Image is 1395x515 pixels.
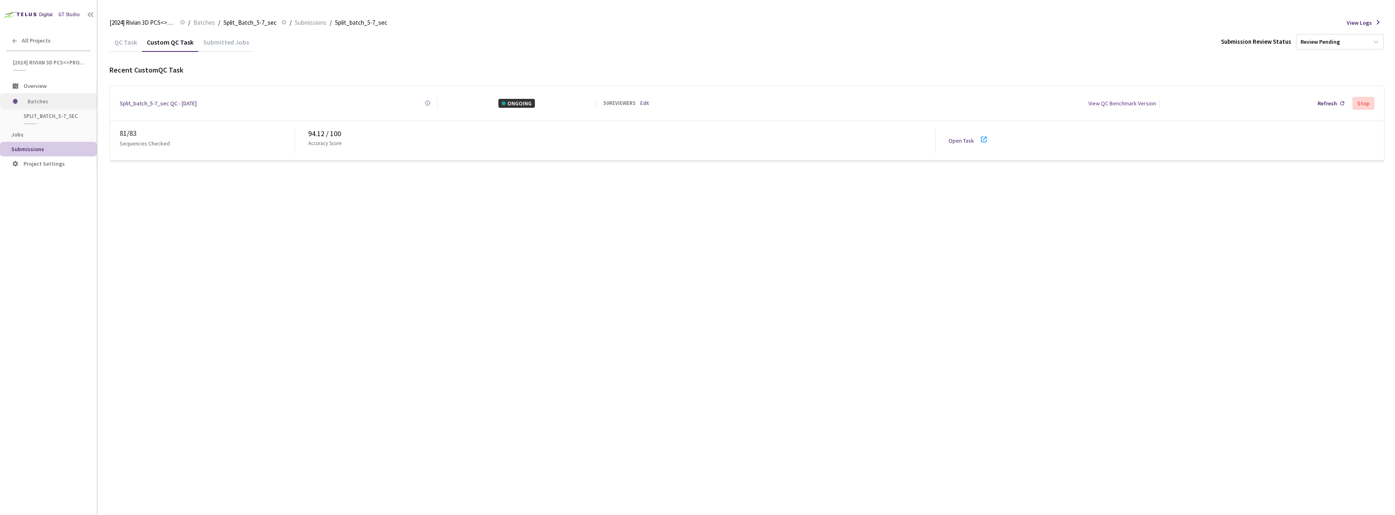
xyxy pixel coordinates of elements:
[1088,99,1156,108] div: View QC Benchmark Version
[330,18,332,28] li: /
[28,93,83,109] span: Batches
[308,139,341,147] p: Accuracy Score
[192,18,217,27] a: Batches
[290,18,292,28] li: /
[120,139,170,148] p: Sequences Checked
[22,37,51,44] span: All Projects
[498,99,535,108] div: ONGOING
[335,18,387,28] span: Split_batch_5-7_sec
[142,38,198,52] div: Custom QC Task
[1347,18,1372,27] span: View Logs
[308,128,935,139] div: 94.12 / 100
[120,99,197,108] a: Split_batch_5-7_sec QC - [DATE]
[24,82,47,90] span: Overview
[1221,37,1291,47] div: Submission Review Status
[24,160,65,167] span: Project Settings
[223,18,277,28] span: Split_Batch_5-7_sec
[1301,38,1340,46] div: Review Pending
[11,145,44,153] span: Submissions
[198,38,254,52] div: Submitted Jobs
[293,18,328,27] a: Submissions
[109,64,1384,76] div: Recent Custom QC Task
[218,18,220,28] li: /
[295,18,326,28] span: Submissions
[1357,100,1369,107] div: Stop
[24,113,84,120] span: Split_Batch_5-7_sec
[120,128,295,139] div: 81 / 83
[109,18,175,28] span: [2024] Rivian 3D PCS<>Production
[13,59,86,66] span: [2024] Rivian 3D PCS<>Production
[1318,99,1337,108] div: Refresh
[109,38,142,52] div: QC Task
[640,99,649,107] a: Edit
[603,99,635,107] div: 50 REVIEWERS
[188,18,190,28] li: /
[949,137,974,144] a: Open Task
[193,18,215,28] span: Batches
[58,11,80,19] div: GT Studio
[11,131,24,138] span: Jobs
